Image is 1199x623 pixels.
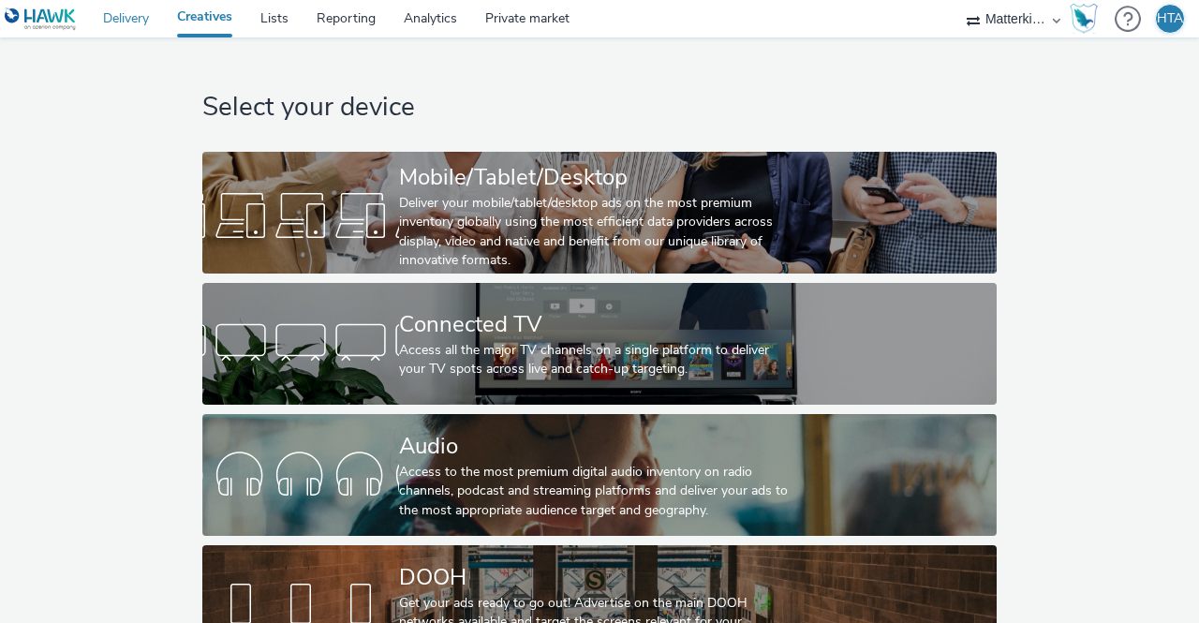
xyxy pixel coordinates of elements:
[399,194,792,271] div: Deliver your mobile/tablet/desktop ads on the most premium inventory globally using the most effi...
[1070,4,1098,34] img: Hawk Academy
[399,463,792,520] div: Access to the most premium digital audio inventory on radio channels, podcast and streaming platf...
[1157,5,1183,33] div: HTA
[399,341,792,379] div: Access all the major TV channels on a single platform to deliver your TV spots across live and ca...
[399,561,792,594] div: DOOH
[399,161,792,194] div: Mobile/Tablet/Desktop
[202,90,998,126] h1: Select your device
[202,152,998,274] a: Mobile/Tablet/DesktopDeliver your mobile/tablet/desktop ads on the most premium inventory globall...
[399,430,792,463] div: Audio
[202,283,998,405] a: Connected TVAccess all the major TV channels on a single platform to deliver your TV spots across...
[5,7,77,31] img: undefined Logo
[1070,4,1105,34] a: Hawk Academy
[202,414,998,536] a: AudioAccess to the most premium digital audio inventory on radio channels, podcast and streaming ...
[399,308,792,341] div: Connected TV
